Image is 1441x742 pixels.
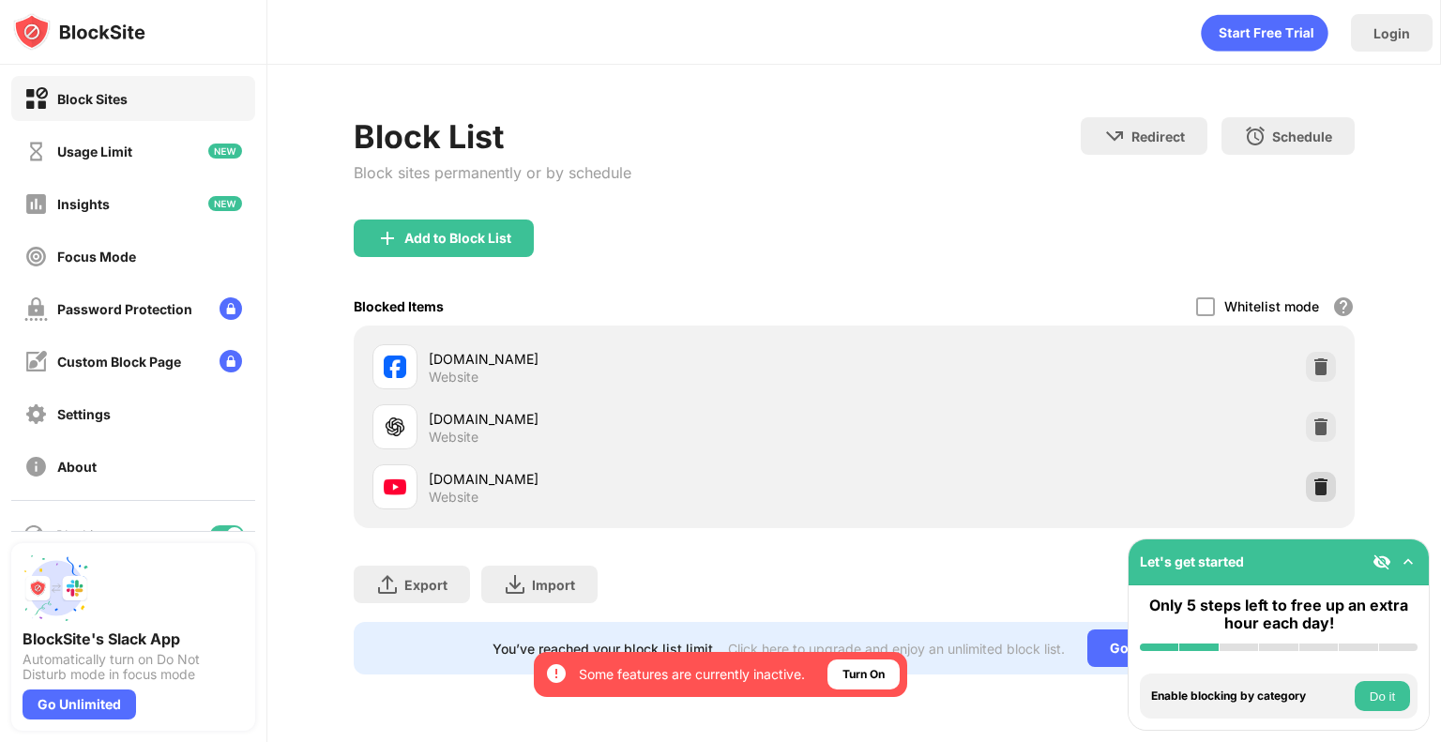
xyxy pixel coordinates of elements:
div: About [57,459,97,475]
img: settings-off.svg [24,402,48,426]
img: omni-setup-toggle.svg [1399,553,1418,571]
div: Block List [354,117,631,156]
img: logo-blocksite.svg [13,13,145,51]
img: new-icon.svg [208,144,242,159]
img: about-off.svg [24,455,48,478]
div: Redirect [1131,129,1185,144]
div: Automatically turn on Do Not Disturb mode in focus mode [23,652,244,682]
button: Do it [1355,681,1410,711]
div: Focus Mode [57,249,136,265]
img: lock-menu.svg [220,350,242,372]
img: lock-menu.svg [220,297,242,320]
div: Schedule [1272,129,1332,144]
div: Password Protection [57,301,192,317]
div: Blocked Items [354,298,444,314]
div: Turn On [842,665,885,684]
img: focus-off.svg [24,245,48,268]
div: Some features are currently inactive. [579,665,805,684]
img: new-icon.svg [208,196,242,211]
img: insights-off.svg [24,192,48,216]
img: push-slack.svg [23,554,90,622]
img: customize-block-page-off.svg [24,350,48,373]
div: Block sites permanently or by schedule [354,163,631,182]
div: Whitelist mode [1224,298,1319,314]
div: Settings [57,406,111,422]
div: Insights [57,196,110,212]
div: Go Unlimited [23,689,136,719]
img: time-usage-off.svg [24,140,48,163]
img: favicons [384,476,406,498]
div: [DOMAIN_NAME] [429,469,854,489]
div: Let's get started [1140,553,1244,569]
img: eye-not-visible.svg [1373,553,1391,571]
img: favicons [384,356,406,378]
div: Go Unlimited [1087,629,1216,667]
img: password-protection-off.svg [24,297,48,321]
div: Export [404,577,447,593]
div: Website [429,369,478,386]
div: [DOMAIN_NAME] [429,349,854,369]
div: Enable blocking by category [1151,689,1350,703]
div: Custom Block Page [57,354,181,370]
img: block-on.svg [24,87,48,111]
div: Website [429,429,478,446]
img: error-circle-white.svg [545,662,568,685]
div: You’ve reached your block list limit. [493,641,717,657]
img: blocking-icon.svg [23,523,45,546]
div: Blocking [56,527,109,543]
div: Add to Block List [404,231,511,246]
div: Login [1373,25,1410,41]
div: Only 5 steps left to free up an extra hour each day! [1140,597,1418,632]
div: Import [532,577,575,593]
div: Usage Limit [57,144,132,159]
div: Block Sites [57,91,128,107]
img: favicons [384,416,406,438]
div: animation [1201,14,1328,52]
div: Website [429,489,478,506]
div: Click here to upgrade and enjoy an unlimited block list. [728,641,1065,657]
div: BlockSite's Slack App [23,629,244,648]
div: [DOMAIN_NAME] [429,409,854,429]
